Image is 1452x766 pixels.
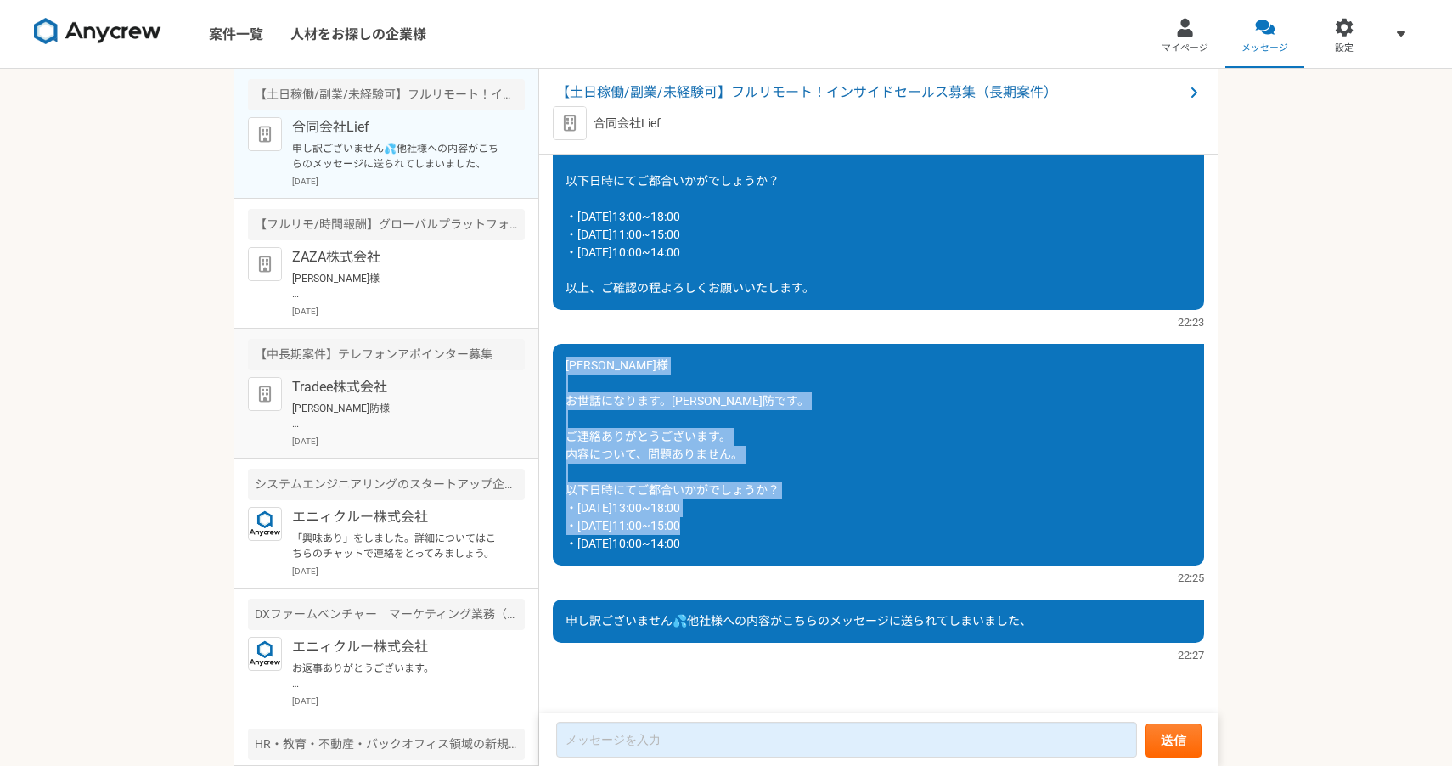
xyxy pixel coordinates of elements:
[556,82,1184,103] span: 【土日稼働/副業/未経験可】フルリモート！インサイドセールス募集（長期案件）
[248,637,282,671] img: logo_text_blue_01.png
[34,18,161,45] img: 8DqYSo04kwAAAAASUVORK5CYII=
[248,117,282,151] img: default_org_logo-42cde973f59100197ec2c8e796e4974ac8490bb5b08a0eb061ff975e4574aa76.png
[292,507,502,527] p: エニィクルー株式会社
[566,614,1032,628] span: 申し訳ございません💦他社様への内容がこちらのメッセージに送られてしまいました、
[248,339,525,370] div: 【中長期案件】テレフォンアポインター募集
[292,271,502,301] p: [PERSON_NAME]様 お世話になっております。[PERSON_NAME]防です。 内容、かしこまりました。 当日はよろしくお願いいたします。
[1162,42,1208,55] span: マイページ
[248,377,282,411] img: default_org_logo-42cde973f59100197ec2c8e796e4974ac8490bb5b08a0eb061ff975e4574aa76.png
[292,141,502,172] p: 申し訳ございません💦他社様への内容がこちらのメッセージに送られてしまいました、
[566,358,809,550] span: [PERSON_NAME]様 お世話になります。[PERSON_NAME]防です。 ご連絡ありがとうございます。 内容について、問題ありません。 以下日時にてご都合いかがでしょうか？ ・[DAT...
[292,531,502,561] p: 「興味あり」をしました。詳細についてはこちらのチャットで連絡をとってみましょう。
[566,138,814,295] span: お返事ありがとうございます。 以下日時にてご都合いかがでしょうか？ ・[DATE]13:00~18:00 ・[DATE]11:00~15:00 ・[DATE]10:00~14:00 以上、ご確認...
[1178,314,1204,330] span: 22:23
[1178,570,1204,586] span: 22:25
[594,115,661,132] p: 合同会社Lief
[248,507,282,541] img: logo_text_blue_01.png
[292,305,525,318] p: [DATE]
[248,209,525,240] div: 【フルリモ/時間報酬】グローバルプラットフォームのカスタマーサクセス急募！
[1241,42,1288,55] span: メッセージ
[553,106,587,140] img: default_org_logo-42cde973f59100197ec2c8e796e4974ac8490bb5b08a0eb061ff975e4574aa76.png
[1178,647,1204,663] span: 22:27
[292,435,525,448] p: [DATE]
[292,401,502,431] p: [PERSON_NAME]防様 この度は弊社求人にご興味を持っていただきありがとうございます。 Tradee株式会社の[PERSON_NAME]と申します。 今回弊社が募っている求人は特定技能商...
[292,637,502,657] p: エニィクルー株式会社
[1145,724,1202,758] button: 送信
[1335,42,1354,55] span: 設定
[292,695,525,707] p: [DATE]
[292,117,502,138] p: 合同会社Lief
[248,79,525,110] div: 【土日稼働/副業/未経験可】フルリモート！インサイドセールス募集（長期案件）
[292,247,502,268] p: ZAZA株式会社
[248,247,282,281] img: default_org_logo-42cde973f59100197ec2c8e796e4974ac8490bb5b08a0eb061ff975e4574aa76.png
[248,469,525,500] div: システムエンジニアリングのスタートアップ企業 生成AIの新規事業のセールスを募集
[292,175,525,188] p: [DATE]
[292,377,502,397] p: Tradee株式会社
[292,565,525,577] p: [DATE]
[248,599,525,630] div: DXファームベンチャー マーケティング業務（クリエイティブと施策実施サポート）
[292,661,502,691] p: お返事ありがとうございます。 [DATE]15:00にてご調整させていただきました。 また職務経歴も資料にてアップロードさせていただきました。 以上、ご確認の程よろしくお願いいたします。
[248,729,525,760] div: HR・教育・不動産・バックオフィス領域の新規事業 0→1で事業を立ち上げたい方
